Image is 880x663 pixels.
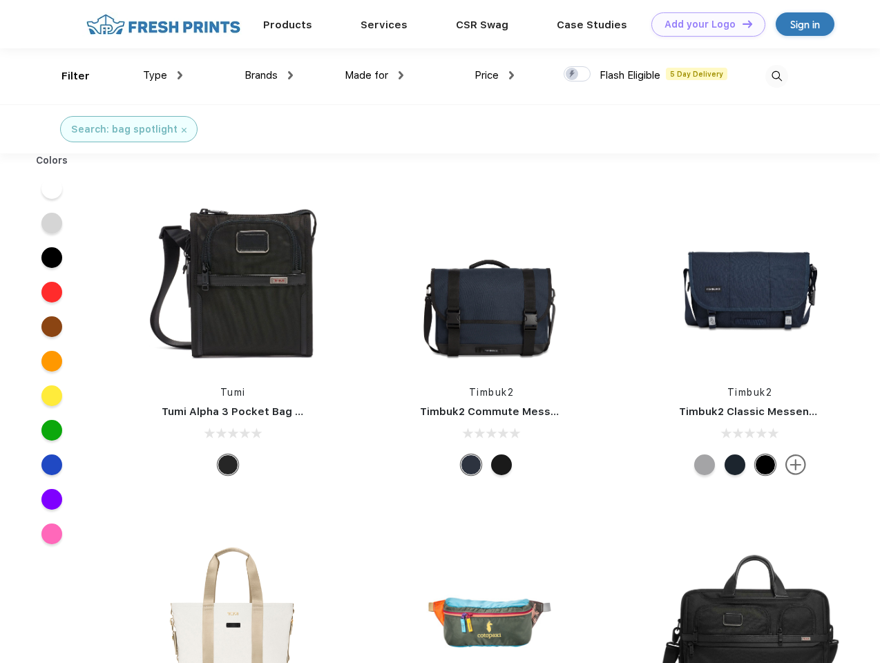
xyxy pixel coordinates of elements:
img: func=resize&h=266 [399,188,583,372]
img: dropdown.png [399,71,403,79]
div: Filter [61,68,90,84]
div: Eco Monsoon [725,454,745,475]
img: fo%20logo%202.webp [82,12,245,37]
span: Type [143,69,167,81]
a: Products [263,19,312,31]
img: dropdown.png [509,71,514,79]
div: Eco Black [755,454,776,475]
img: func=resize&h=266 [658,188,842,372]
span: 5 Day Delivery [666,68,727,80]
div: Search: bag spotlight [71,122,178,137]
img: dropdown.png [288,71,293,79]
a: Timbuk2 Classic Messenger Bag [679,405,850,418]
div: Black [218,454,238,475]
img: filter_cancel.svg [182,128,186,133]
a: Tumi Alpha 3 Pocket Bag Small [162,405,323,418]
div: Eco Rind Pop [694,454,715,475]
img: dropdown.png [178,71,182,79]
div: Eco Black [491,454,512,475]
span: Flash Eligible [600,69,660,81]
img: more.svg [785,454,806,475]
a: Timbuk2 [469,387,515,398]
span: Price [475,69,499,81]
div: Add your Logo [664,19,736,30]
img: func=resize&h=266 [141,188,325,372]
a: Tumi [220,387,246,398]
img: DT [743,20,752,28]
div: Eco Nautical [461,454,481,475]
span: Brands [245,69,278,81]
a: Timbuk2 [727,387,773,398]
div: Sign in [790,17,820,32]
a: Sign in [776,12,834,36]
div: Colors [26,153,79,168]
span: Made for [345,69,388,81]
a: Timbuk2 Commute Messenger Bag [420,405,605,418]
img: desktop_search.svg [765,65,788,88]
